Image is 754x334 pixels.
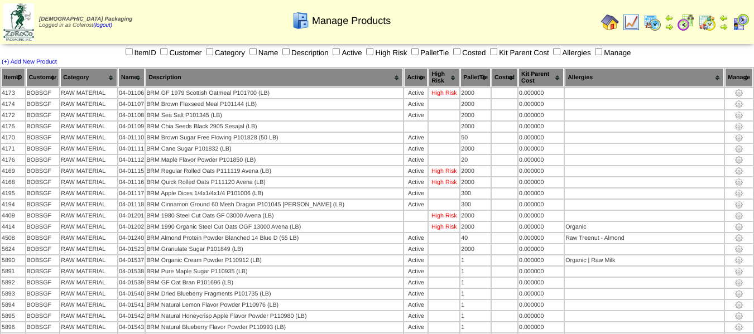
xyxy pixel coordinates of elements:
td: 0.000000 [518,278,564,288]
td: 4508 [1,233,25,243]
td: BOBSGF [26,133,60,143]
td: 04-01107 [118,99,145,109]
td: 50 [460,133,491,143]
div: Active [405,146,427,152]
td: 300 [460,188,491,199]
td: BOBSGF [26,211,60,221]
div: Active [405,302,427,308]
div: High Risk [429,179,459,186]
div: Active [405,90,427,96]
td: 0.000000 [518,322,564,332]
a: (logout) [93,22,112,28]
td: RAW MATERIAL [60,177,117,187]
td: BRM Dried Blueberry Fragments P101735 (LB) [146,289,403,299]
td: 4173 [1,88,25,98]
td: 4169 [1,166,25,176]
td: 2000 [460,166,491,176]
td: 04-01523 [118,244,145,254]
input: PalletTie [411,48,419,55]
td: 5896 [1,322,25,332]
td: 04-01543 [118,322,145,332]
td: RAW MATERIAL [60,99,117,109]
div: Active [405,235,427,241]
td: 300 [460,200,491,210]
input: High Risk [366,48,373,55]
img: settings.gif [734,156,743,164]
label: Allergies [551,49,590,57]
td: BOBSGF [26,278,60,288]
label: Kit Parent Cost [488,49,549,57]
td: BRM Chia Seeds Black 2905 Sesajal (LB) [146,122,403,132]
td: 0.000000 [518,244,564,254]
div: Active [405,101,427,108]
img: settings.gif [734,256,743,265]
th: High Risk [429,68,459,87]
label: Name [247,49,278,57]
img: settings.gif [734,289,743,298]
input: Kit Parent Cost [490,48,497,55]
td: RAW MATERIAL [60,289,117,299]
td: 20 [460,155,491,165]
td: BRM Natural Lemon Flavor Powder P110976 (LB) [146,300,403,310]
td: 0.000000 [518,255,564,265]
td: RAW MATERIAL [60,300,117,310]
td: 4171 [1,144,25,154]
td: 4176 [1,155,25,165]
td: 4175 [1,122,25,132]
img: settings.gif [734,312,743,321]
input: Category [206,48,213,55]
td: BOBSGF [26,267,60,277]
td: BOBSGF [26,88,60,98]
td: BOBSGF [26,233,60,243]
td: BRM Granulate Sugar P101849 (LB) [146,244,403,254]
img: settings.gif [734,211,743,220]
td: 0.000000 [518,155,564,165]
th: Customer [26,68,60,87]
span: [DEMOGRAPHIC_DATA] Packaging [39,16,132,22]
td: 04-01541 [118,300,145,310]
th: Allergies [565,68,724,87]
td: BRM Brown Flaxseed Meal P101144 (LB) [146,99,403,109]
td: 1 [460,278,491,288]
div: Active [405,291,427,297]
label: PalletTie [409,49,449,57]
img: arrowleft.gif [719,13,728,22]
input: Manage [595,48,602,55]
input: Active [333,48,340,55]
img: settings.gif [734,133,743,142]
td: BOBSGF [26,222,60,232]
input: Name [249,48,257,55]
td: 04-01111 [118,144,145,154]
td: 04-01540 [118,289,145,299]
td: 4174 [1,99,25,109]
td: BOBSGF [26,255,60,265]
td: RAW MATERIAL [60,255,117,265]
td: BOBSGF [26,322,60,332]
td: 4409 [1,211,25,221]
td: 04-01110 [118,133,145,143]
td: 0.000000 [518,233,564,243]
input: Costed [453,48,460,55]
td: BRM 1980 Steel Cut Oats GF 03000 Avena (LB) [146,211,403,221]
td: RAW MATERIAL [60,322,117,332]
img: settings.gif [734,234,743,243]
td: RAW MATERIAL [60,211,117,221]
td: 0.000000 [518,99,564,109]
div: High Risk [429,224,459,230]
label: Customer [158,49,201,57]
td: 04-01118 [118,200,145,210]
td: 0.000000 [518,88,564,98]
td: 4172 [1,110,25,120]
td: BRM GF 1979 Scottish Oatmeal P101700 (LB) [146,88,403,98]
div: Active [405,324,427,331]
td: BRM Cane Sugar P101832 (LB) [146,144,403,154]
img: arrowleft.gif [665,13,674,22]
td: 04-01117 [118,188,145,199]
td: BOBSGF [26,289,60,299]
img: settings.gif [734,189,743,198]
img: settings.gif [734,167,743,176]
div: Active [405,112,427,119]
td: 04-01240 [118,233,145,243]
td: 1 [460,322,491,332]
label: High Risk [364,49,407,57]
